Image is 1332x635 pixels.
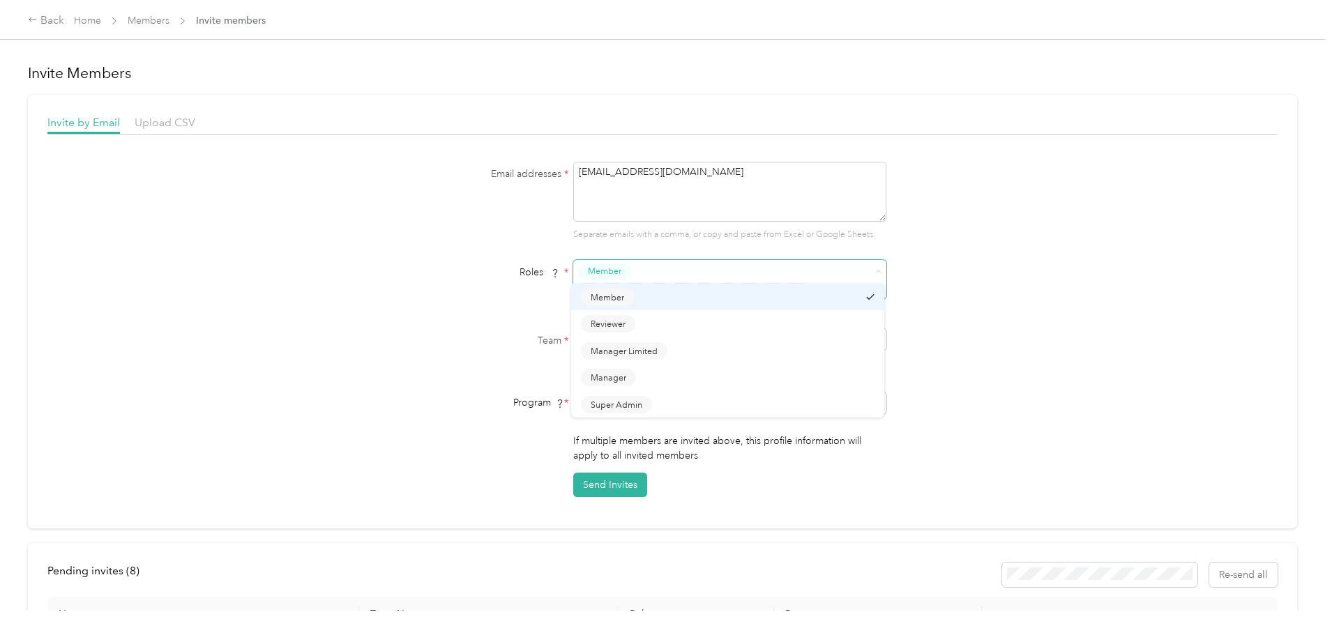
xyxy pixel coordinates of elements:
[394,167,568,181] label: Email addresses
[619,597,774,632] th: Roles
[573,434,886,463] p: If multiple members are invited above, this profile information will apply to all invited members
[1254,557,1332,635] iframe: Everlance-gr Chat Button Frame
[196,13,266,28] span: Invite members
[591,344,658,357] span: Manager Limited
[581,369,636,386] button: Manager
[47,563,1278,587] div: info-bar
[588,265,621,277] span: Member
[135,116,195,129] span: Upload CSV
[573,162,886,222] textarea: [EMAIL_ADDRESS][DOMAIN_NAME]
[573,229,886,241] p: Separate emails with a comma, or copy and paste from Excel or Google Sheets.
[359,597,619,632] th: Team Name
[591,372,626,384] span: Manager
[578,263,631,280] button: Member
[581,315,635,332] button: Reviewer
[47,116,120,129] span: Invite by Email
[581,342,667,360] button: Manager Limited
[515,261,564,283] span: Roles
[394,333,568,348] label: Team
[581,289,634,306] button: Member
[28,13,64,29] div: Back
[774,597,982,632] th: Program
[126,564,139,577] span: ( 8 )
[394,395,568,410] div: Program
[47,563,149,587] div: left-menu
[581,396,652,413] button: Super Admin
[591,291,624,303] span: Member
[128,15,169,26] a: Members
[573,473,647,497] button: Send Invites
[28,63,1297,83] h1: Invite Members
[591,398,642,411] span: Super Admin
[1002,563,1278,587] div: Resend all invitations
[591,318,626,330] span: Reviewer
[74,15,101,26] a: Home
[47,597,359,632] th: Name
[1209,563,1278,587] button: Re-send all
[47,564,139,577] span: Pending invites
